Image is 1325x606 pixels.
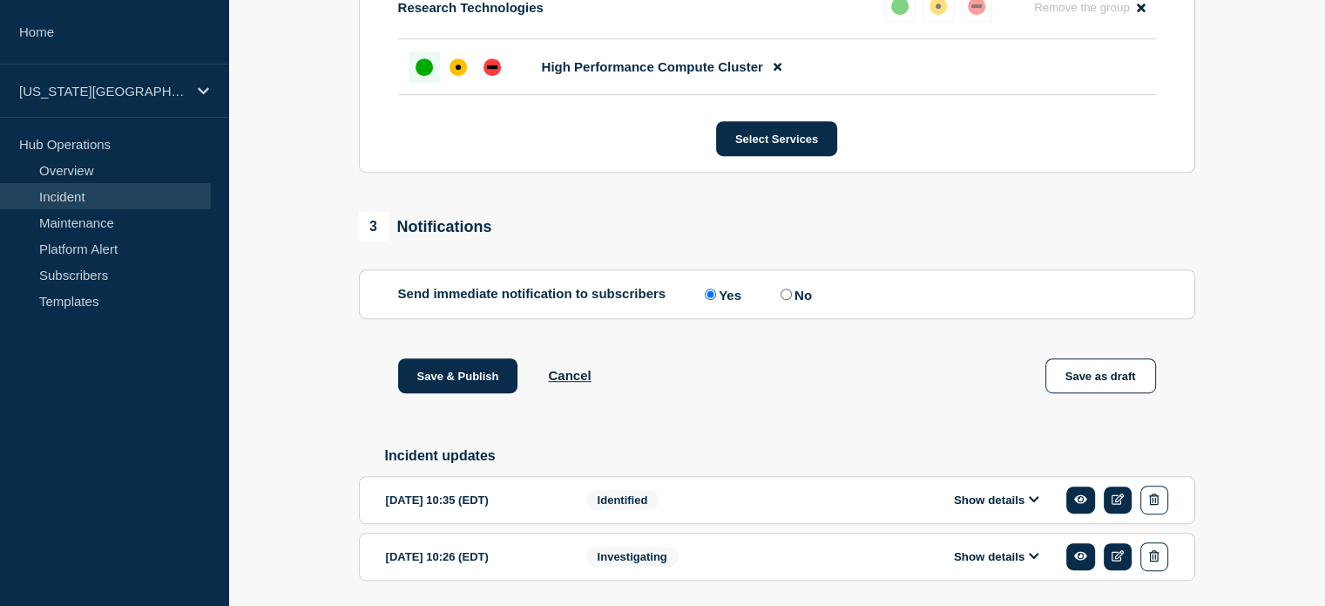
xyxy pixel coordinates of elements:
p: Send immediate notification to subscribers [398,286,666,303]
h2: Incident updates [385,448,1195,464]
button: Show details [949,493,1044,507]
button: Save as draft [1045,358,1156,393]
span: Remove the group [1034,1,1130,14]
span: High Performance Compute Cluster [542,59,763,74]
button: Select Services [716,121,837,156]
label: Yes [700,286,741,303]
div: up [416,58,433,76]
div: Notifications [359,212,492,242]
input: Yes [705,289,716,300]
div: down [483,58,501,76]
span: Investigating [586,547,679,567]
input: No [781,289,792,300]
div: [DATE] 10:26 (EDT) [386,542,560,571]
div: [DATE] 10:35 (EDT) [386,486,560,514]
span: Identified [586,490,659,510]
button: Show details [949,549,1044,564]
label: No [776,286,812,303]
p: [US_STATE][GEOGRAPHIC_DATA] [19,84,186,99]
div: affected [450,58,467,76]
div: Send immediate notification to subscribers [398,286,1156,303]
button: Cancel [548,368,591,383]
button: Save & Publish [398,358,518,393]
span: 3 [359,212,389,242]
